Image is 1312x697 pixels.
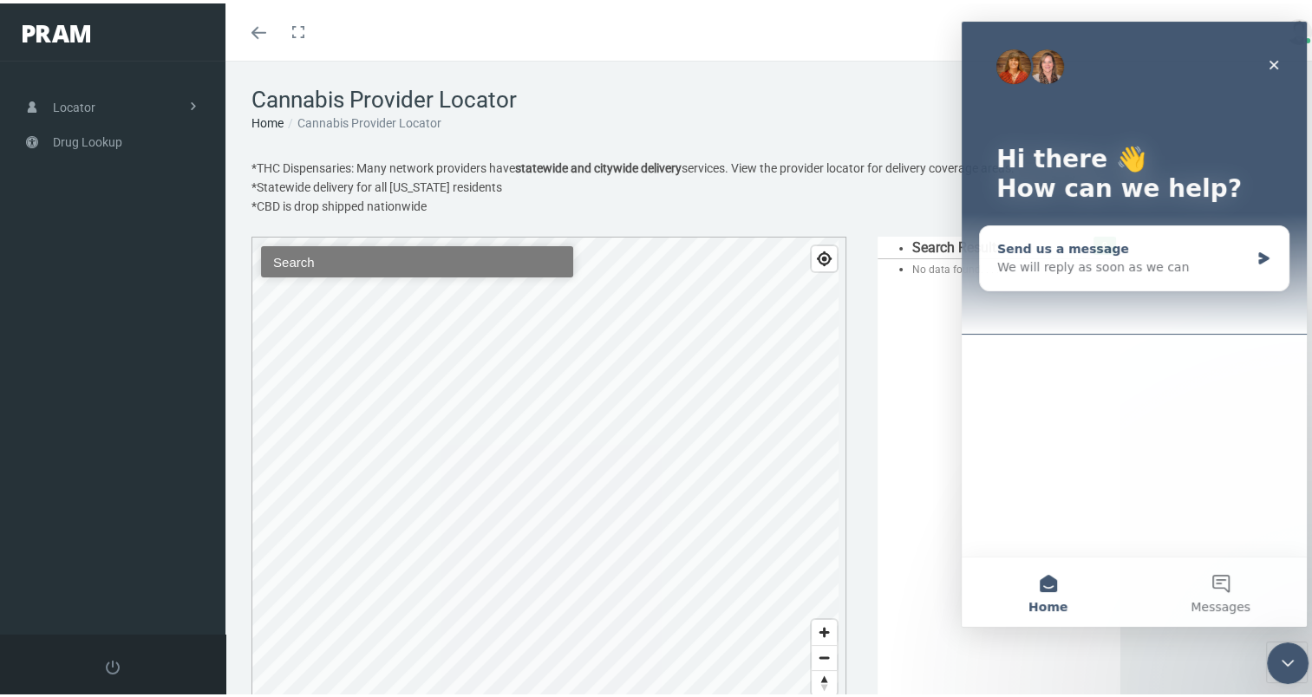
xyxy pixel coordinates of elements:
[1267,639,1309,681] iframe: Intercom live chat
[53,122,122,155] span: Drug Lookup
[962,18,1307,623] iframe: Intercom live chat
[284,110,441,129] li: Cannabis Provider Locator
[812,667,837,692] button: Reset bearing to north
[515,158,682,172] strong: statewide and citywide delivery
[912,236,1003,252] span: Search Results
[251,83,1299,110] h1: Cannabis Provider Locator
[23,22,90,39] img: PRAM_20_x_78.png
[53,88,95,121] span: Locator
[1286,16,1312,42] img: user-placeholder.jpg
[812,616,837,642] button: Zoom in
[251,113,284,127] a: Home
[812,243,837,268] button: Find my location
[261,243,573,274] input: Search
[251,155,1120,212] p: *THC Dispensaries: Many network providers have services. View the provider locator for delivery c...
[812,642,837,667] button: Zoom out
[912,260,1009,272] span: No data found. . . . . .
